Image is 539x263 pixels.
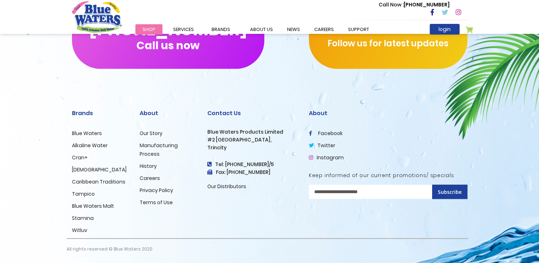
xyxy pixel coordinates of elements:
[207,169,298,175] h3: Fax: [PHONE_NUMBER]
[207,129,298,135] h3: Blue Waters Products Limited
[72,154,88,161] a: Cran+
[142,26,155,33] span: Shop
[207,161,298,167] h4: Tel: [PHONE_NUMBER]/5
[309,154,344,161] a: Instagram
[207,137,298,143] h3: #2 [GEOGRAPHIC_DATA],
[341,24,376,35] a: support
[72,110,129,117] h2: Brands
[72,142,108,149] a: Alkaline Water
[309,172,467,179] h5: Keep informed of our current promotions/ specials
[140,163,157,170] a: History
[140,130,162,137] a: Our Story
[140,199,173,206] a: Terms of Use
[309,37,467,50] p: Follow us for latest updates
[207,183,246,190] a: Our Distributors
[140,175,160,182] a: Careers
[307,24,341,35] a: careers
[309,130,343,137] a: facebook
[379,1,450,9] p: [PHONE_NUMBER]
[207,110,298,117] h2: Contact Us
[309,142,335,149] a: twitter
[72,215,94,222] a: Stamina
[280,24,307,35] a: News
[140,187,173,194] a: Privacy Policy
[309,110,467,117] h2: About
[72,190,95,197] a: Tampico
[72,178,125,185] a: Caribbean Traditions
[140,142,178,158] a: Manufacturing Process
[430,24,460,35] a: login
[72,1,122,32] a: store logo
[72,166,126,173] a: [DEMOGRAPHIC_DATA]
[72,202,114,210] a: Blue Waters Malt
[140,110,197,117] h2: About
[136,43,199,47] span: Call us now
[72,227,87,234] a: Witluv
[67,239,152,259] p: All rights reserved © Blue Waters 2020
[432,185,467,199] button: Subscribe
[243,24,280,35] a: about us
[72,5,264,69] button: [PHONE_NUMBER]Call us now
[379,1,404,8] span: Call Now :
[438,189,462,195] span: Subscribe
[173,26,194,33] span: Services
[72,130,102,137] a: Blue Waters
[212,26,230,33] span: Brands
[207,145,298,151] h3: Trincity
